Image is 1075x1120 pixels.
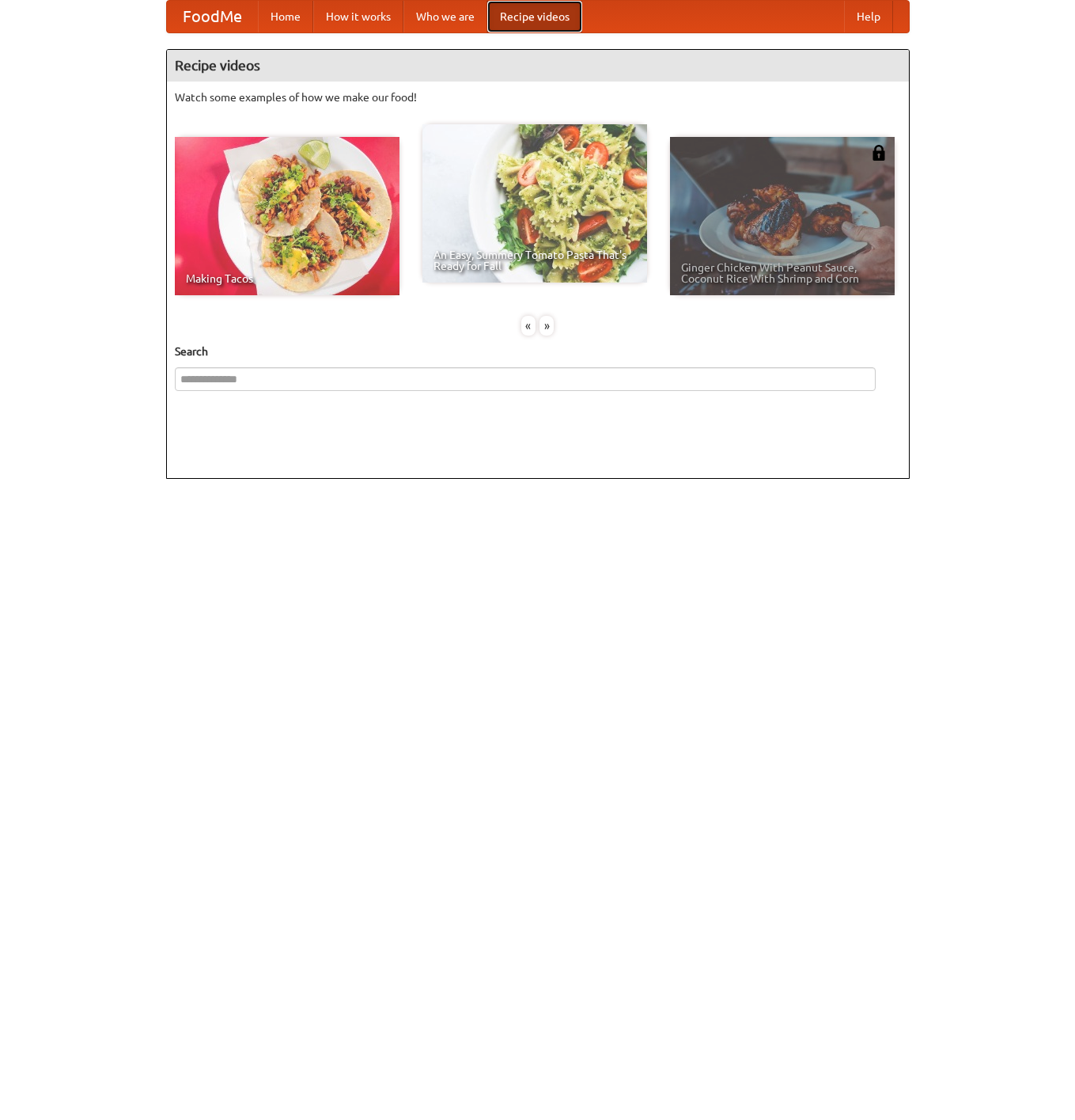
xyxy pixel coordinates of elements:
a: FoodMe [167,1,258,32]
span: Making Tacos [186,273,388,284]
a: Who we are [403,1,487,32]
span: An Easy, Summery Tomato Pasta That's Ready for Fall [433,249,636,271]
a: An Easy, Summery Tomato Pasta That's Ready for Fall [422,124,647,283]
h5: Search [175,344,901,359]
div: » [539,316,554,336]
h4: Recipe videos [167,50,909,82]
div: « [521,316,536,336]
p: Watch some examples of how we make our food! [175,89,901,105]
a: Help [844,1,893,32]
a: Recipe videos [487,1,582,32]
a: Making Tacos [175,137,399,295]
img: 483408.png [871,145,887,161]
a: How it works [313,1,403,32]
a: Home [258,1,313,32]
